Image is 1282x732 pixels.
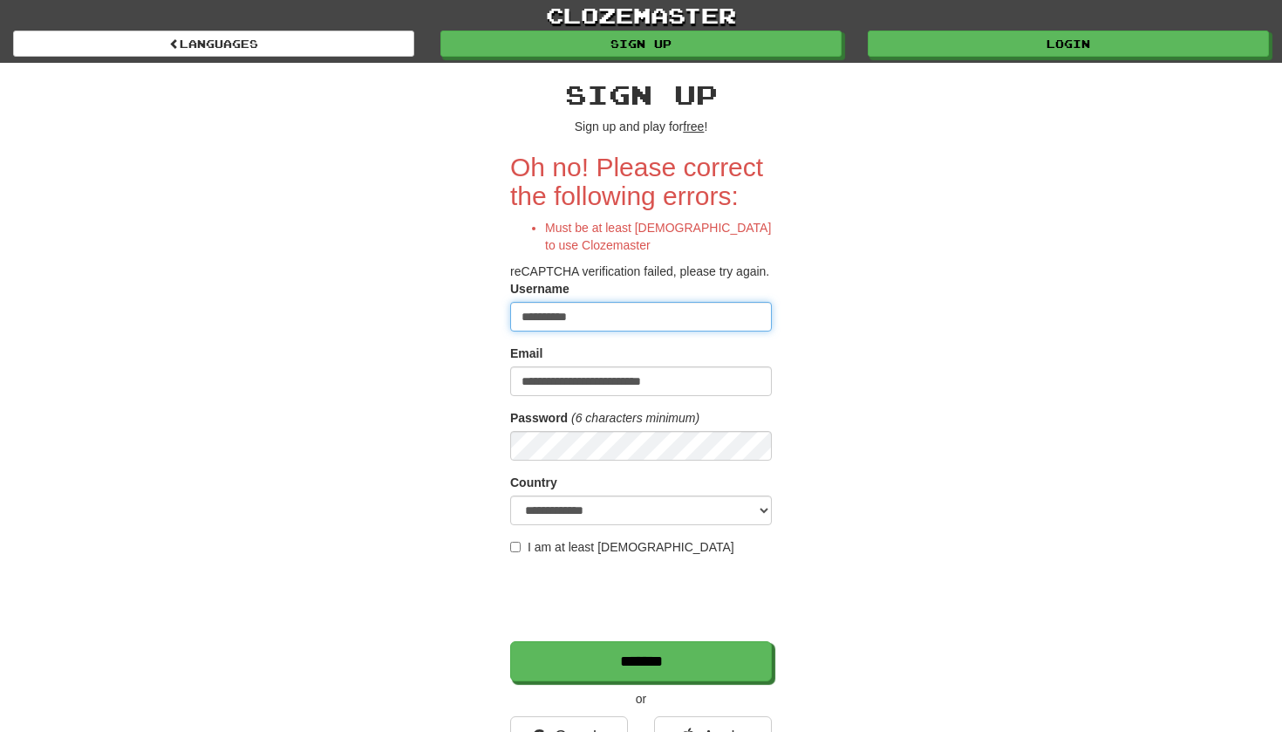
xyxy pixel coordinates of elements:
[510,80,772,109] h2: Sign up
[510,690,772,708] p: or
[571,411,699,425] em: (6 characters minimum)
[510,345,542,362] label: Email
[545,219,772,254] li: Must be at least [DEMOGRAPHIC_DATA] to use Clozemaster
[868,31,1269,57] a: Login
[510,280,569,298] label: Username
[13,31,414,57] a: Languages
[510,153,772,681] form: reCAPTCHA verification failed, please try again.
[440,31,842,57] a: Sign up
[510,118,772,135] p: Sign up and play for !
[683,120,704,133] u: free
[510,409,568,427] label: Password
[510,564,775,633] iframe: reCAPTCHA
[510,153,772,210] h2: Oh no! Please correct the following errors:
[510,542,521,552] input: I am at least [DEMOGRAPHIC_DATA]
[510,538,734,556] label: I am at least [DEMOGRAPHIC_DATA]
[510,474,557,491] label: Country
